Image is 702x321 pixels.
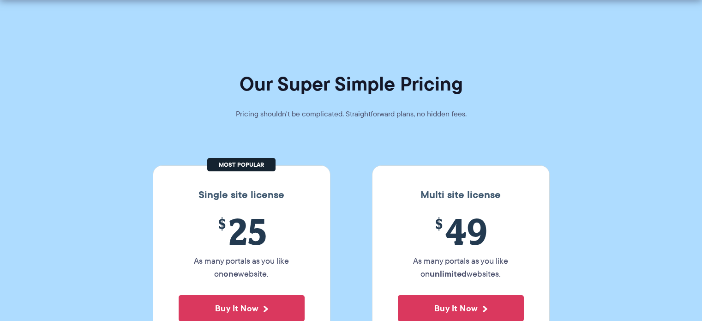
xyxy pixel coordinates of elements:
[162,189,321,201] h3: Single site license
[223,267,238,280] strong: one
[179,210,305,252] span: 25
[398,210,524,252] span: 49
[430,267,467,280] strong: unlimited
[398,254,524,280] p: As many portals as you like on websites.
[213,108,490,121] p: Pricing shouldn't be complicated. Straightforward plans, no hidden fees.
[179,254,305,280] p: As many portals as you like on website.
[382,189,540,201] h3: Multi site license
